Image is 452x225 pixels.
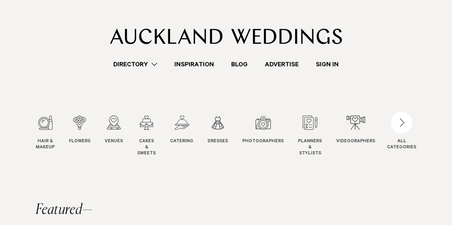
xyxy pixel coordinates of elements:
a: Venues [105,116,123,145]
button: ALLCATEGORIES [387,116,416,149]
a: Inspiration [166,60,223,69]
swiper-slide: 3 / 12 [105,116,137,157]
a: Cakes & Sweets [137,116,156,157]
swiper-slide: 7 / 12 [242,116,298,157]
span: Photographers [242,139,284,145]
span: Catering [170,139,193,145]
swiper-slide: 4 / 12 [137,116,170,157]
swiper-slide: 9 / 12 [336,116,389,157]
a: Directory [105,60,166,69]
swiper-slide: 5 / 12 [170,116,208,157]
a: Photographers [242,116,284,145]
h2: Featured [36,203,93,217]
a: Blog [223,60,256,69]
a: Planners & Stylists [298,116,322,157]
div: ALL CATEGORIES [387,139,416,151]
span: Planners & Stylists [298,139,322,157]
a: Videographers [336,116,375,145]
a: Flowers [69,116,90,145]
span: Videographers [336,139,375,145]
a: Advertise [256,60,307,69]
span: Flowers [69,139,90,145]
img: Auckland Weddings Logo [110,29,342,44]
span: Dresses [208,139,228,145]
a: Sign In [307,60,347,69]
span: Cakes & Sweets [137,139,156,157]
swiper-slide: 1 / 12 [36,116,69,157]
swiper-slide: 8 / 12 [298,116,336,157]
a: Hair & Makeup [36,116,55,151]
swiper-slide: 2 / 12 [69,116,105,157]
a: Dresses [208,116,228,145]
a: Catering [170,116,193,145]
swiper-slide: 6 / 12 [208,116,242,157]
span: Venues [105,139,123,145]
span: Hair & Makeup [36,139,55,151]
